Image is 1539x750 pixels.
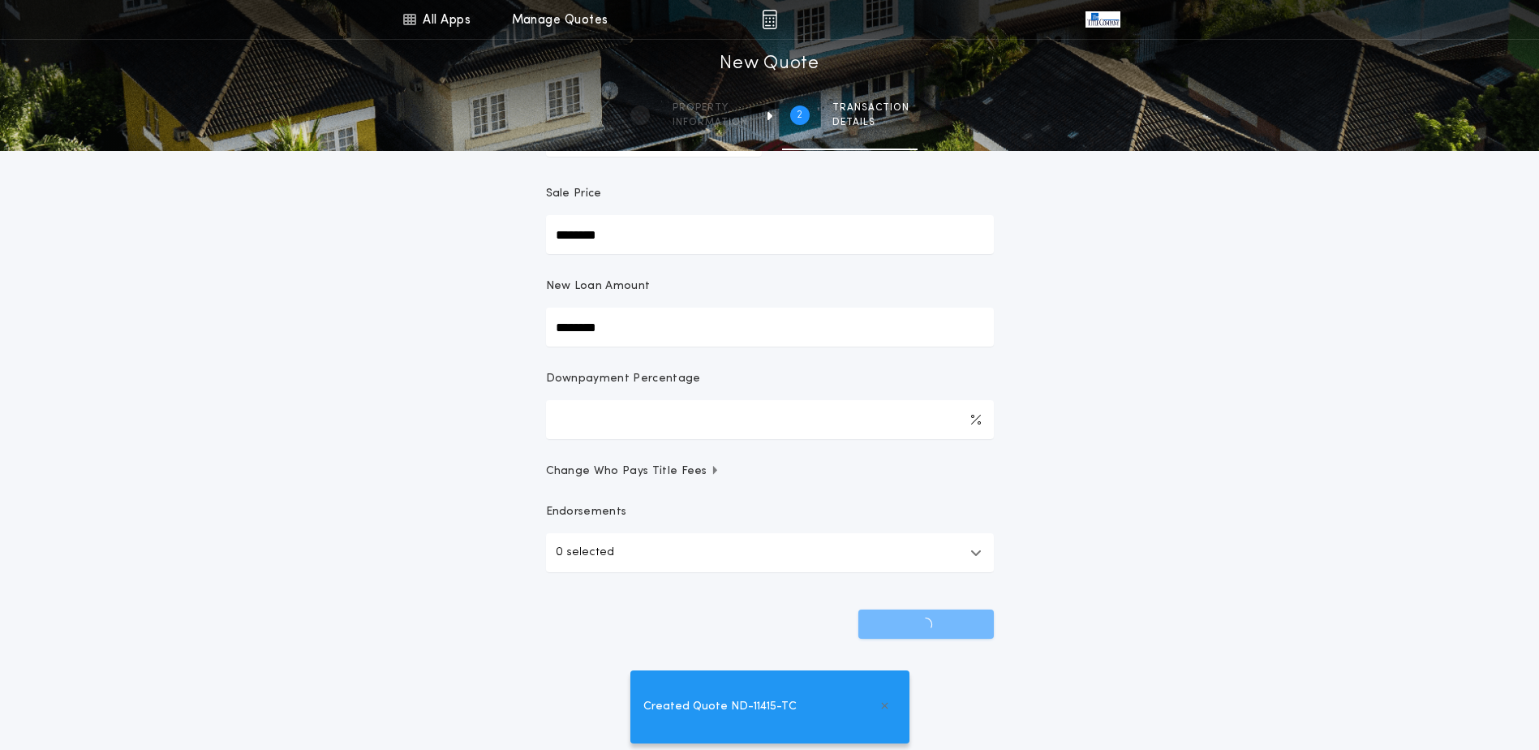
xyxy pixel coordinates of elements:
input: Sale Price [546,215,994,254]
p: Sale Price [546,186,602,202]
span: Change Who Pays Title Fees [546,463,720,480]
span: Property [673,101,748,114]
img: vs-icon [1085,11,1120,28]
p: Endorsements [546,504,994,520]
h1: New Quote [720,51,819,77]
button: Change Who Pays Title Fees [546,463,994,480]
input: New Loan Amount [546,308,994,347]
img: img [762,10,777,29]
h2: 2 [797,109,802,122]
button: 0 selected [546,533,994,572]
span: information [673,116,748,129]
span: details [832,116,909,129]
input: Downpayment Percentage [546,400,994,439]
span: Created Quote ND-11415-TC [643,698,797,716]
p: New Loan Amount [546,278,651,295]
p: 0 selected [556,543,614,562]
span: Transaction [832,101,909,114]
p: Downpayment Percentage [546,371,701,387]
